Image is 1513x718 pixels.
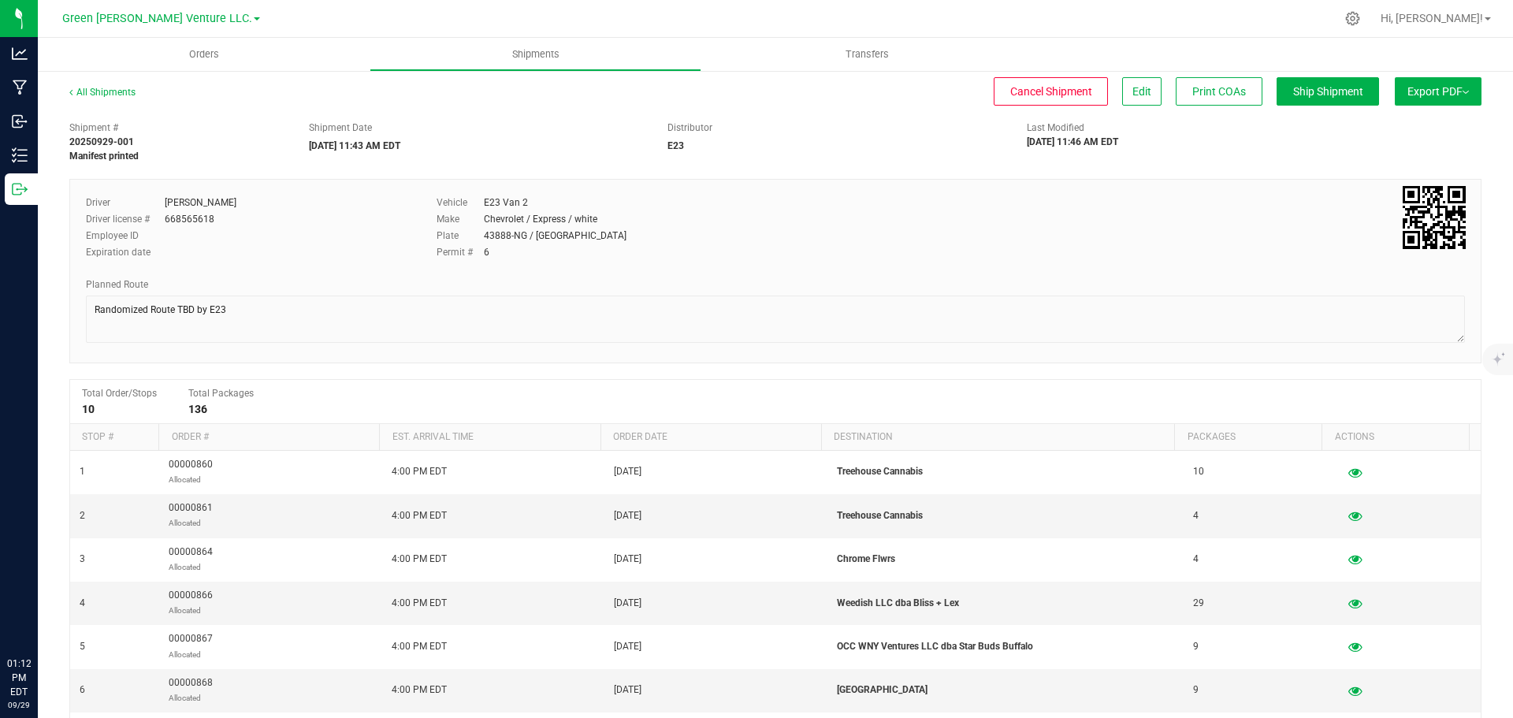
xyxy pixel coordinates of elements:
inline-svg: Inventory [12,147,28,163]
p: Allocated [169,472,213,487]
span: 4:00 PM EDT [392,683,447,698]
label: Driver [86,195,165,210]
a: All Shipments [69,87,136,98]
div: 43888-NG / [GEOGRAPHIC_DATA] [484,229,626,243]
label: Make [437,212,484,226]
strong: E23 [667,140,684,151]
strong: 20250929-001 [69,136,134,147]
inline-svg: Outbound [12,181,28,197]
strong: 136 [188,403,207,415]
div: Chevrolet / Express / white [484,212,597,226]
p: Allocated [169,603,213,618]
span: 9 [1193,683,1199,698]
a: Transfers [701,38,1033,71]
span: Print COAs [1192,85,1246,98]
span: 29 [1193,596,1204,611]
span: Green [PERSON_NAME] Venture LLC. [62,12,252,25]
span: Export PDF [1407,85,1469,98]
th: Actions [1322,424,1469,451]
span: Hi, [PERSON_NAME]! [1381,12,1483,24]
span: 6 [80,683,85,698]
span: Shipments [491,47,581,61]
p: Treehouse Cannabis [837,508,1174,523]
qrcode: 20250929-001 [1403,186,1466,249]
label: Expiration date [86,245,165,259]
p: Chrome Flwrs [837,552,1174,567]
span: Total Order/Stops [82,388,157,399]
span: 00000867 [169,631,213,661]
label: Permit # [437,245,484,259]
span: [DATE] [614,683,641,698]
a: Orders [38,38,370,71]
a: Shipments [370,38,701,71]
span: 4 [1193,552,1199,567]
span: 00000860 [169,457,213,487]
p: Weedish LLC dba Bliss + Lex [837,596,1174,611]
span: Planned Route [86,279,148,290]
span: 4 [80,596,85,611]
span: [DATE] [614,508,641,523]
span: Edit [1132,85,1151,98]
iframe: Resource center [16,592,63,639]
label: Distributor [667,121,712,135]
div: 6 [484,245,489,259]
span: 00000864 [169,545,213,575]
span: 3 [80,552,85,567]
p: OCC WNY Ventures LLC dba Star Buds Buffalo [837,639,1174,654]
span: 5 [80,639,85,654]
span: 2 [80,508,85,523]
span: [DATE] [614,464,641,479]
label: Shipment Date [309,121,372,135]
span: 4:00 PM EDT [392,552,447,567]
p: 09/29 [7,699,31,711]
th: Stop # [70,424,158,451]
inline-svg: Analytics [12,46,28,61]
img: Scan me! [1403,186,1466,249]
span: Cancel Shipment [1010,85,1092,98]
strong: 10 [82,403,95,415]
p: Allocated [169,515,213,530]
span: 4:00 PM EDT [392,508,447,523]
span: 00000861 [169,500,213,530]
div: [PERSON_NAME] [165,195,236,210]
span: Orders [168,47,240,61]
span: 9 [1193,639,1199,654]
strong: [DATE] 11:46 AM EDT [1027,136,1118,147]
p: Allocated [169,560,213,575]
span: Shipment # [69,121,285,135]
inline-svg: Inbound [12,113,28,129]
span: Transfers [824,47,910,61]
span: 1 [80,464,85,479]
strong: [DATE] 11:43 AM EDT [309,140,400,151]
button: Edit [1122,77,1162,106]
span: 00000866 [169,588,213,618]
label: Last Modified [1027,121,1084,135]
p: Allocated [169,647,213,662]
th: Order # [158,424,379,451]
p: Allocated [169,690,213,705]
button: Cancel Shipment [994,77,1108,106]
inline-svg: Manufacturing [12,80,28,95]
div: Manage settings [1343,11,1362,26]
th: Est. arrival time [379,424,600,451]
button: Export PDF [1395,77,1481,106]
div: 668565618 [165,212,214,226]
p: 01:12 PM EDT [7,657,31,699]
button: Print COAs [1176,77,1262,106]
span: 4:00 PM EDT [392,639,447,654]
strong: Manifest printed [69,151,139,162]
p: Treehouse Cannabis [837,464,1174,479]
span: [DATE] [614,596,641,611]
th: Packages [1174,424,1322,451]
span: [DATE] [614,639,641,654]
label: Driver license # [86,212,165,226]
span: 4:00 PM EDT [392,596,447,611]
span: [DATE] [614,552,641,567]
label: Vehicle [437,195,484,210]
span: Ship Shipment [1293,85,1363,98]
div: E23 Van 2 [484,195,528,210]
p: [GEOGRAPHIC_DATA] [837,683,1174,698]
th: Destination [821,424,1174,451]
th: Order date [600,424,821,451]
span: Total Packages [188,388,254,399]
